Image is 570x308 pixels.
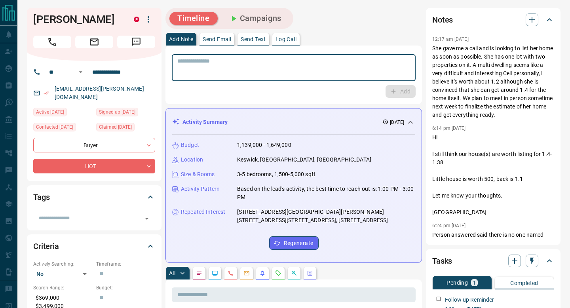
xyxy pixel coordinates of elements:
[182,118,228,126] p: Activity Summary
[75,36,113,48] span: Email
[196,270,202,276] svg: Notes
[33,123,92,134] div: Tue Jun 03 2025
[243,270,250,276] svg: Emails
[141,213,152,224] button: Open
[432,223,466,228] p: 6:24 pm [DATE]
[33,159,155,173] div: HOT
[390,119,404,126] p: [DATE]
[473,280,476,285] p: 1
[33,108,92,119] div: Sun Aug 10 2025
[228,270,234,276] svg: Calls
[169,270,175,276] p: All
[181,208,225,216] p: Repeated Interest
[36,108,64,116] span: Active [DATE]
[33,268,92,280] div: No
[432,231,554,247] p: Person answered said there is no one named [PERSON_NAME] there, wrong number
[181,185,220,193] p: Activity Pattern
[291,270,297,276] svg: Opportunities
[172,115,415,129] div: Activity Summary[DATE]
[259,270,266,276] svg: Listing Alerts
[237,141,291,149] p: 1,139,000 - 1,649,000
[33,138,155,152] div: Buyer
[432,44,554,119] p: She gave me a call and is looking to list her home as soon as possible. She has one lot with two ...
[445,296,494,304] p: Follow up Reminder
[237,156,371,164] p: Keswick, [GEOGRAPHIC_DATA], [GEOGRAPHIC_DATA]
[241,36,266,42] p: Send Text
[269,236,319,250] button: Regenerate
[96,260,155,268] p: Timeframe:
[432,251,554,270] div: Tasks
[432,125,466,131] p: 6:14 pm [DATE]
[275,36,296,42] p: Log Call
[432,36,469,42] p: 12:17 am [DATE]
[76,67,85,77] button: Open
[96,284,155,291] p: Budget:
[33,191,49,203] h2: Tags
[432,255,452,267] h2: Tasks
[96,123,155,134] div: Sun Jun 01 2025
[432,133,554,217] p: Hi I still think our house(s) are worth listing for 1.4- 1.38 Little house is worth 500, back is ...
[33,240,59,253] h2: Criteria
[99,123,132,131] span: Claimed [DATE]
[237,185,415,202] p: Based on the lead's activity, the best time to reach out is: 1:00 PM - 3:00 PM
[169,36,193,42] p: Add Note
[33,237,155,256] div: Criteria
[307,270,313,276] svg: Agent Actions
[33,13,122,26] h1: [PERSON_NAME]
[510,280,538,286] p: Completed
[181,156,203,164] p: Location
[55,86,144,100] a: [EMAIL_ADDRESS][PERSON_NAME][DOMAIN_NAME]
[99,108,135,116] span: Signed up [DATE]
[275,270,281,276] svg: Requests
[36,123,73,131] span: Contacted [DATE]
[221,12,289,25] button: Campaigns
[33,284,92,291] p: Search Range:
[446,280,468,285] p: Pending
[181,170,215,179] p: Size & Rooms
[432,13,453,26] h2: Notes
[181,141,199,149] p: Budget
[44,90,49,96] svg: Email Verified
[33,188,155,207] div: Tags
[33,260,92,268] p: Actively Searching:
[203,36,231,42] p: Send Email
[212,270,218,276] svg: Lead Browsing Activity
[237,170,315,179] p: 3-5 bedrooms, 1,500-5,000 sqft
[33,36,71,48] span: Call
[237,208,415,224] p: [STREET_ADDRESS][GEOGRAPHIC_DATA][PERSON_NAME][STREET_ADDRESS][STREET_ADDRESS], [STREET_ADDRESS]
[117,36,155,48] span: Message
[96,108,155,119] div: Sun Jun 01 2025
[134,17,139,22] div: property.ca
[432,10,554,29] div: Notes
[169,12,218,25] button: Timeline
